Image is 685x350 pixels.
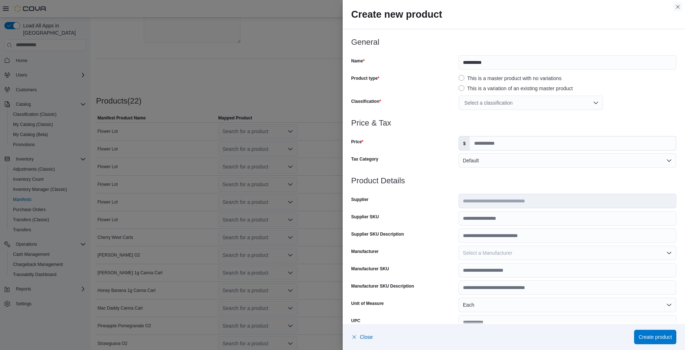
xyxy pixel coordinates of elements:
label: Tax Category [351,156,378,162]
label: Manufacturer SKU Description [351,283,414,289]
h3: Price & Tax [351,119,677,127]
label: UPC [351,318,360,324]
h3: General [351,38,677,47]
button: Default [459,153,676,168]
label: Price [351,139,364,145]
span: Select a Manufacturer [463,250,512,256]
label: $ [459,136,470,150]
h3: Product Details [351,176,677,185]
label: Manufacturer SKU [351,266,389,272]
label: Supplier SKU [351,214,379,220]
h2: Create new product [351,9,677,20]
button: Select a Manufacturer [459,246,676,260]
label: Name [351,58,365,64]
button: Close [351,330,373,344]
label: Manufacturer [351,249,379,254]
span: Create product [638,333,672,341]
label: Supplier SKU Description [351,231,404,237]
button: Each [459,298,676,312]
button: Create product [634,330,676,344]
label: This is a master product with no variations [459,74,562,83]
label: Product type [351,75,380,81]
label: This is a variation of an existing master product [459,84,573,93]
label: Unit of Measure [351,301,384,306]
label: Supplier [351,197,369,202]
label: Classification [351,99,381,104]
span: Close [360,333,373,341]
button: Close this dialog [673,3,682,11]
